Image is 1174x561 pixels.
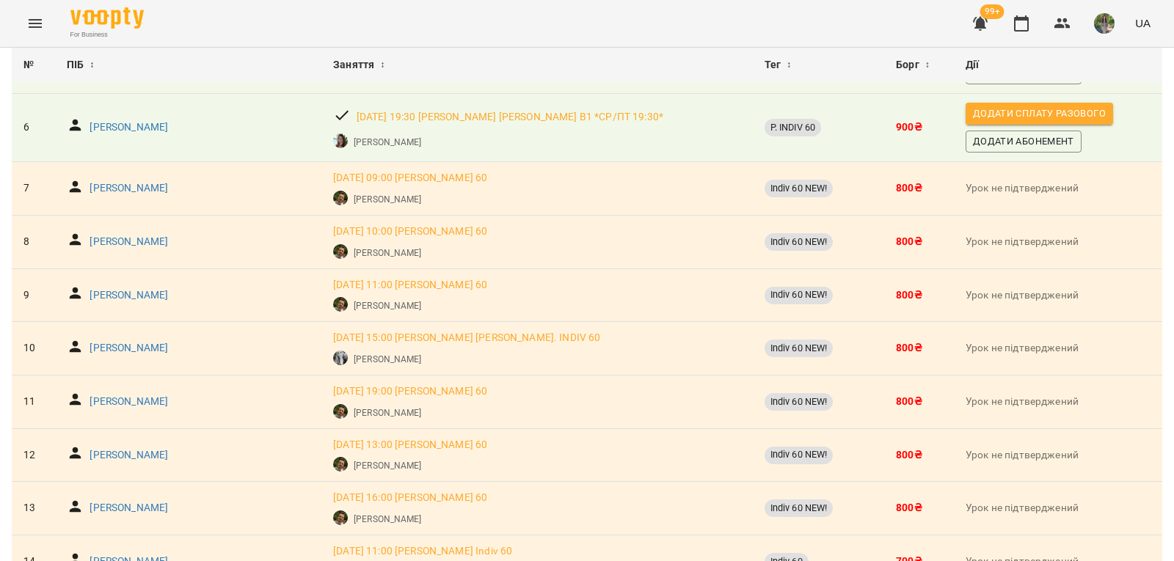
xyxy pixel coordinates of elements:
img: Voopty Logo [70,7,144,29]
span: Заняття [333,56,374,74]
span: ↕ [787,56,791,74]
span: Indiv 60 NEW! [765,502,834,515]
p: Урок не підтверджений [966,341,1151,356]
a: [PERSON_NAME] [354,459,421,472]
img: Соколенко Денис [333,244,348,259]
span: ↕ [90,56,94,74]
b: 800 ₴ [896,182,922,194]
td: 12 [12,428,55,482]
span: ПІБ [67,56,84,74]
img: 82b6375e9aa1348183c3d715e536a179.jpg [1094,13,1115,34]
a: [DATE] 11:00 [PERSON_NAME] Indiv 60 [333,544,512,559]
p: Урок не підтверджений [966,288,1151,303]
b: 800 ₴ [896,235,922,247]
span: 99+ [980,4,1005,19]
a: [PERSON_NAME] [354,299,421,312]
span: P. INDIV 60 [765,121,822,134]
span: ↕ [925,56,930,74]
span: Indiv 60 NEW! [765,182,834,195]
button: Menu [18,6,53,41]
b: 800 ₴ [896,449,922,461]
td: 11 [12,375,55,429]
td: 10 [12,322,55,375]
span: Indiv 60 NEW! [765,448,834,461]
span: Indiv 60 NEW! [765,395,834,408]
div: № [23,56,43,74]
td: 8 [12,216,55,269]
span: Додати Абонемент [973,133,1074,150]
td: 7 [12,162,55,216]
a: [PERSON_NAME] [354,136,421,149]
a: [DATE] 19:00 [PERSON_NAME] 60 [333,384,487,399]
b: 800 ₴ [896,289,922,301]
a: [PERSON_NAME] [90,395,168,409]
span: Тег [765,56,781,74]
span: Додати сплату разового [973,106,1106,122]
p: Урок не підтверджений [966,395,1151,409]
a: [DATE] 16:00 [PERSON_NAME] 60 [333,491,487,505]
a: [DATE] 09:00 [PERSON_NAME] 60 [333,171,487,186]
a: [PERSON_NAME] [90,120,168,135]
a: [DATE] 11:00 [PERSON_NAME] 60 [333,278,487,293]
a: [PERSON_NAME] [90,448,168,463]
td: 13 [12,482,55,535]
span: UA [1135,15,1151,31]
a: [PERSON_NAME] [90,181,168,196]
a: [PERSON_NAME] [90,501,168,516]
img: Соколенко Денис [333,510,348,525]
a: [DATE] 19:30 [PERSON_NAME] [PERSON_NAME] В1 *СР/ПТ 19:30* [357,110,663,125]
a: [PERSON_NAME] [354,513,421,526]
a: [PERSON_NAME] [354,246,421,260]
button: Додати Абонемент [966,131,1082,153]
img: Соколенко Денис [333,404,348,419]
span: Борг [896,56,919,74]
a: [PERSON_NAME] [90,341,168,356]
img: Гавришова Катерина [333,351,348,365]
a: [DATE] 10:00 [PERSON_NAME] 60 [333,224,487,239]
span: ↕ [380,56,384,74]
a: [PERSON_NAME] [354,193,421,206]
p: Урок не підтверджений [966,181,1151,196]
b: 800 ₴ [896,342,922,353]
b: 800 ₴ [896,502,922,513]
span: Indiv 60 NEW! [765,288,834,301]
span: For Business [70,30,144,40]
b: 800 ₴ [896,395,922,407]
img: Соколенко Денис [333,191,348,205]
a: [PERSON_NAME] [354,353,421,366]
p: Урок не підтверджений [966,448,1151,463]
p: Урок не підтверджений [966,235,1151,249]
button: UA [1129,10,1156,37]
p: Урок не підтверджений [966,501,1151,516]
a: [DATE] 15:00 [PERSON_NAME] [PERSON_NAME]. INDIV 60 [333,331,600,345]
a: [DATE] 13:00 [PERSON_NAME] 60 [333,438,487,452]
a: [PERSON_NAME] [90,288,168,303]
a: [PERSON_NAME] [354,406,421,419]
a: [PERSON_NAME] [90,235,168,249]
button: Додати сплату разового [966,103,1113,125]
td: 9 [12,268,55,322]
